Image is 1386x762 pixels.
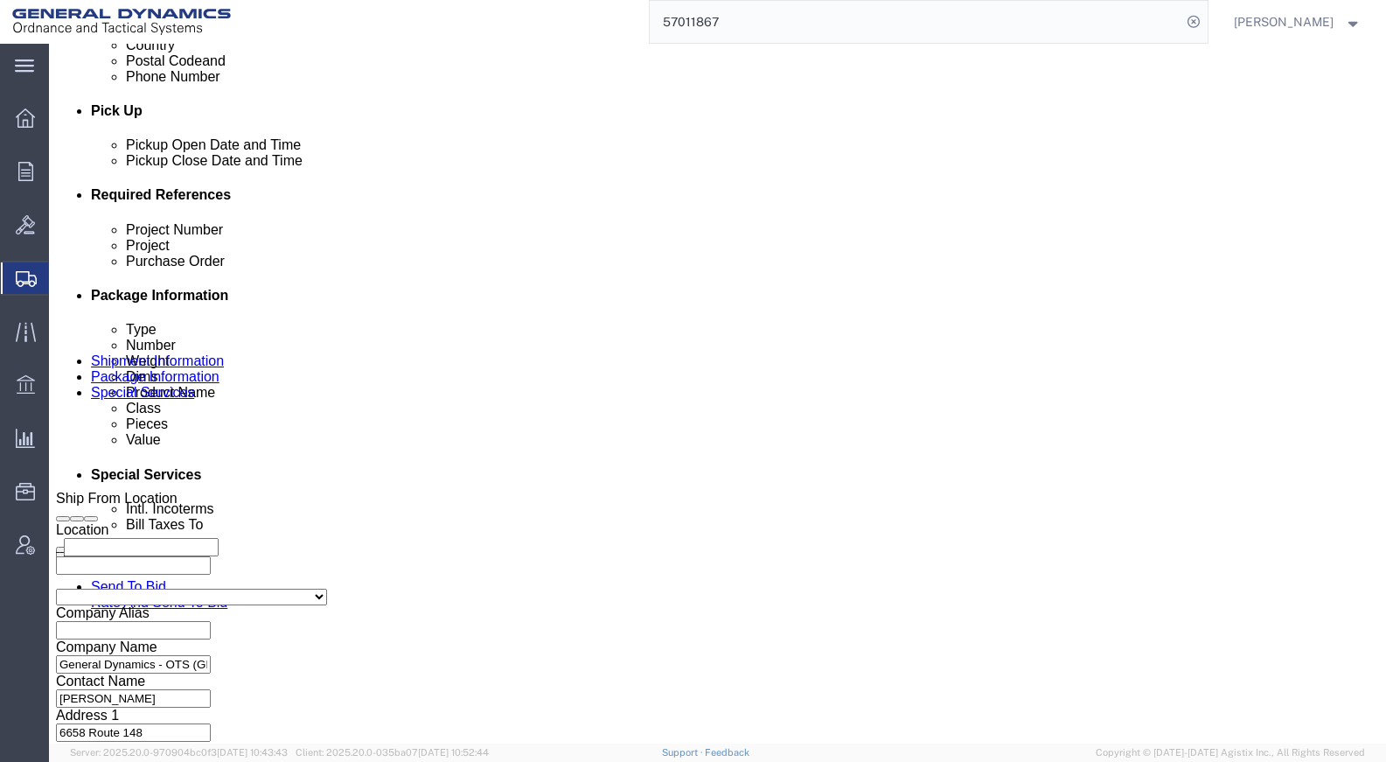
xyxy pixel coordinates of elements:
input: Search for shipment number, reference number [650,1,1181,43]
span: Aaron Craig [1234,12,1334,31]
a: Support [662,747,706,758]
span: [DATE] 10:43:43 [217,747,288,758]
img: logo [12,9,231,35]
span: Copyright © [DATE]-[DATE] Agistix Inc., All Rights Reserved [1096,745,1365,760]
span: Server: 2025.20.0-970904bc0f3 [70,747,288,758]
iframe: FS Legacy Container [49,44,1386,744]
button: [PERSON_NAME] [1233,11,1362,32]
a: Feedback [705,747,749,758]
span: [DATE] 10:52:44 [418,747,489,758]
span: Client: 2025.20.0-035ba07 [296,747,489,758]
